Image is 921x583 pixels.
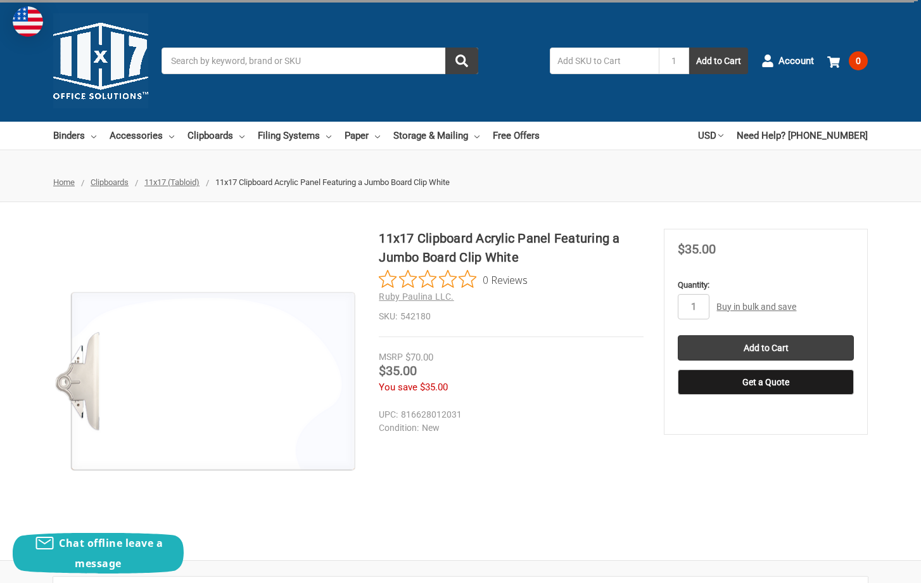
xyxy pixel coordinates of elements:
a: Clipboards [187,122,245,150]
a: USD [698,122,723,150]
dd: New [379,421,637,435]
button: Chat offline leave a message [13,533,184,573]
a: Free Offers [493,122,540,150]
a: Home [53,177,75,187]
a: Storage & Mailing [393,122,480,150]
span: You save [379,381,417,393]
dt: Condition: [379,421,419,435]
button: Add to Cart [689,48,748,74]
a: Ruby Paulina LLC. [379,291,454,302]
input: Add SKU to Cart [550,48,659,74]
a: Paper [345,122,380,150]
a: Accessories [110,122,174,150]
span: Chat offline leave a message [59,536,163,570]
div: MSRP [379,350,403,364]
a: 11x17 (Tabloid) [144,177,200,187]
span: Account [778,54,814,68]
span: $70.00 [405,352,433,363]
button: Get a Quote [678,369,854,395]
span: $35.00 [379,363,417,378]
img: duty and tax information for United States [13,6,43,37]
dt: UPC: [379,408,398,421]
span: $35.00 [678,241,716,257]
a: 0 [827,44,868,77]
input: Search by keyword, brand or SKU [162,48,478,74]
a: Buy in bulk and save [716,302,796,312]
iframe: Google Customer Reviews [816,549,921,583]
a: Need Help? [PHONE_NUMBER] [737,122,868,150]
img: 11x17.com [53,13,148,108]
a: Filing Systems [258,122,331,150]
dd: 542180 [379,310,643,323]
a: Binders [53,122,96,150]
span: $35.00 [420,381,448,393]
span: 0 [849,51,868,70]
h1: 11x17 Clipboard Acrylic Panel Featuring a Jumbo Board Clip White [379,229,643,267]
label: Quantity: [678,279,854,291]
span: 0 Reviews [483,270,528,289]
span: 11x17 Clipboard Acrylic Panel Featuring a Jumbo Board Clip White [215,177,450,187]
input: Add to Cart [678,335,854,361]
a: Clipboards [91,177,129,187]
a: Account [761,44,814,77]
img: 11x17 Clipboard Acrylic Panel Featuring a Jumbo Board Clip White [53,229,358,534]
dd: 816628012031 [379,408,637,421]
dt: SKU: [379,310,397,323]
button: Rated 0 out of 5 stars from 0 reviews. Jump to reviews. [379,270,528,289]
